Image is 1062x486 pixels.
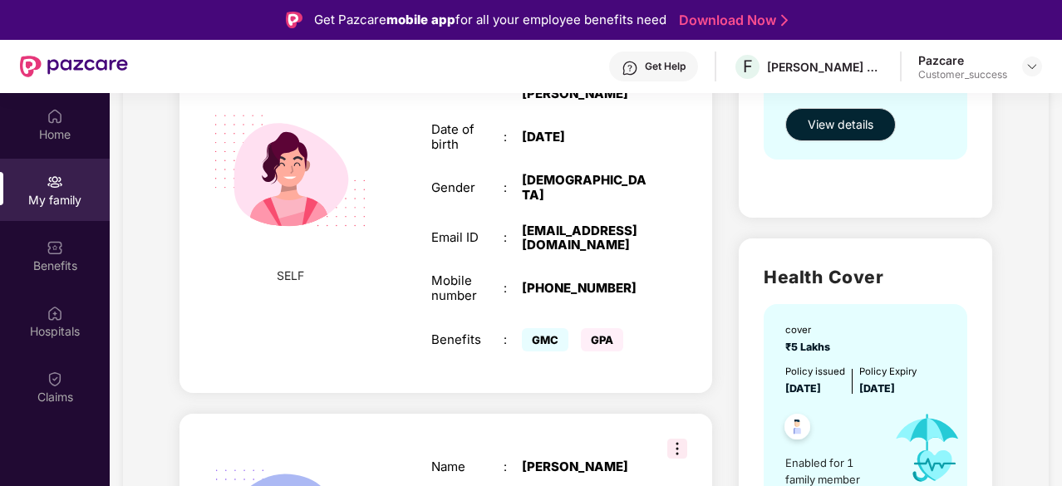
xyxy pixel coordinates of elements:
[504,281,522,296] div: :
[277,267,304,285] span: SELF
[504,180,522,195] div: :
[286,12,302,28] img: Logo
[504,130,522,145] div: :
[47,108,63,125] img: svg+xml;base64,PHN2ZyBpZD0iSG9tZSIgeG1sbnM9Imh0dHA6Ly93d3cudzMub3JnLzIwMDAvc3ZnIiB3aWR0aD0iMjAiIG...
[504,459,522,474] div: :
[194,75,386,267] img: svg+xml;base64,PHN2ZyB4bWxucz0iaHR0cDovL3d3dy53My5vcmcvMjAwMC9zdmciIHdpZHRoPSIyMjQiIGhlaWdodD0iMT...
[47,239,63,256] img: svg+xml;base64,PHN2ZyBpZD0iQmVuZWZpdHMiIHhtbG5zPSJodHRwOi8vd3d3LnczLm9yZy8yMDAwL3N2ZyIgd2lkdGg9Ij...
[918,52,1007,68] div: Pazcare
[859,382,895,395] span: [DATE]
[767,59,883,75] div: [PERSON_NAME] CONSULTANTS PRIVATE LIMITED
[645,60,686,73] div: Get Help
[918,68,1007,81] div: Customer_success
[764,263,966,291] h2: Health Cover
[386,12,455,27] strong: mobile app
[504,230,522,245] div: :
[522,130,648,145] div: [DATE]
[785,341,835,353] span: ₹5 Lakhs
[504,332,522,347] div: :
[522,328,568,351] span: GMC
[785,364,845,379] div: Policy issued
[20,56,128,77] img: New Pazcare Logo
[581,328,623,351] span: GPA
[781,12,788,29] img: Stroke
[785,108,896,141] button: View details
[859,364,917,379] div: Policy Expiry
[1025,60,1039,73] img: svg+xml;base64,PHN2ZyBpZD0iRHJvcGRvd24tMzJ4MzIiIHhtbG5zPSJodHRwOi8vd3d3LnczLm9yZy8yMDAwL3N2ZyIgd2...
[522,459,648,474] div: [PERSON_NAME]
[522,173,648,203] div: [DEMOGRAPHIC_DATA]
[431,332,504,347] div: Benefits
[47,305,63,322] img: svg+xml;base64,PHN2ZyBpZD0iSG9zcGl0YWxzIiB4bWxucz0iaHR0cDovL3d3dy53My5vcmcvMjAwMC9zdmciIHdpZHRoPS...
[431,273,504,303] div: Mobile number
[314,10,666,30] div: Get Pazcare for all your employee benefits need
[47,371,63,387] img: svg+xml;base64,PHN2ZyBpZD0iQ2xhaW0iIHhtbG5zPSJodHRwOi8vd3d3LnczLm9yZy8yMDAwL3N2ZyIgd2lkdGg9IjIwIi...
[431,230,504,245] div: Email ID
[785,322,835,337] div: cover
[777,409,818,449] img: svg+xml;base64,PHN2ZyB4bWxucz0iaHR0cDovL3d3dy53My5vcmcvMjAwMC9zdmciIHdpZHRoPSI0OC45NDMiIGhlaWdodD...
[743,56,753,76] span: F
[431,180,504,195] div: Gender
[431,122,504,152] div: Date of birth
[808,115,873,134] span: View details
[47,174,63,190] img: svg+xml;base64,PHN2ZyB3aWR0aD0iMjAiIGhlaWdodD0iMjAiIHZpZXdCb3g9IjAgMCAyMCAyMCIgZmlsbD0ibm9uZSIgeG...
[622,60,638,76] img: svg+xml;base64,PHN2ZyBpZD0iSGVscC0zMngzMiIgeG1sbnM9Imh0dHA6Ly93d3cudzMub3JnLzIwMDAvc3ZnIiB3aWR0aD...
[785,382,821,395] span: [DATE]
[522,223,648,253] div: [EMAIL_ADDRESS][DOMAIN_NAME]
[431,459,504,474] div: Name
[522,281,648,296] div: [PHONE_NUMBER]
[667,439,687,459] img: svg+xml;base64,PHN2ZyB3aWR0aD0iMzIiIGhlaWdodD0iMzIiIHZpZXdCb3g9IjAgMCAzMiAzMiIgZmlsbD0ibm9uZSIgeG...
[679,12,783,29] a: Download Now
